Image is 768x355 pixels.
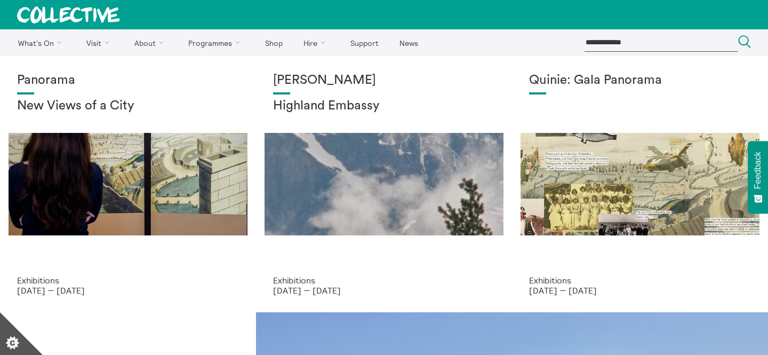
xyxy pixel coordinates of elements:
[273,275,495,285] p: Exhibitions
[17,99,239,114] h2: New Views of a City
[273,286,495,295] p: [DATE] — [DATE]
[17,286,239,295] p: [DATE] — [DATE]
[753,152,763,189] span: Feedback
[273,99,495,114] h2: Highland Embassy
[9,29,75,56] a: What's On
[17,73,239,88] h1: Panorama
[179,29,254,56] a: Programmes
[77,29,123,56] a: Visit
[17,275,239,285] p: Exhibitions
[529,286,751,295] p: [DATE] — [DATE]
[273,73,495,88] h1: [PERSON_NAME]
[390,29,427,56] a: News
[341,29,388,56] a: Support
[125,29,177,56] a: About
[529,275,751,285] p: Exhibitions
[512,56,768,312] a: Josie Vallely Quinie: Gala Panorama Exhibitions [DATE] — [DATE]
[748,141,768,214] button: Feedback - Show survey
[255,29,292,56] a: Shop
[294,29,339,56] a: Hire
[529,73,751,88] h1: Quinie: Gala Panorama
[256,56,512,312] a: Solar wheels 17 [PERSON_NAME] Highland Embassy Exhibitions [DATE] — [DATE]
